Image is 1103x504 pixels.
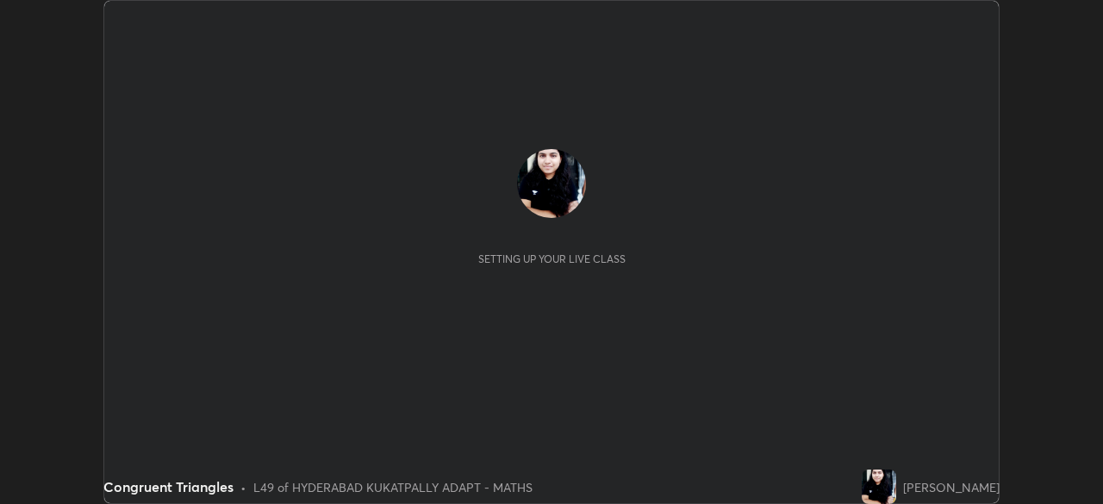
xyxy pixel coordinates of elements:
div: Congruent Triangles [103,476,234,497]
div: • [240,478,246,496]
div: L49 of HYDERABAD KUKATPALLY ADAPT - MATHS [253,478,533,496]
img: 20db9d67ee844b55997d8ca4957995ac.jpg [517,149,586,218]
div: [PERSON_NAME] [903,478,1000,496]
div: Setting up your live class [478,252,626,265]
img: 20db9d67ee844b55997d8ca4957995ac.jpg [862,470,896,504]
